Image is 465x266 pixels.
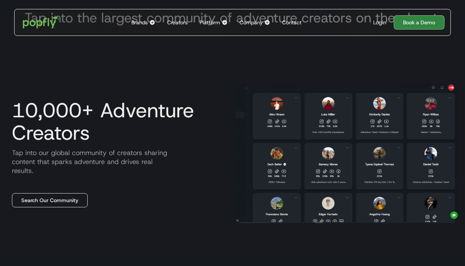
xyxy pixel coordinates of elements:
[373,19,386,26] div: Login
[6,99,230,144] h3: 10,000+ Adventure Creators
[12,193,88,207] a: Search Our Community
[394,15,444,30] a: Book a Demo
[6,148,230,175] p: Tap into our global community of creators sharing content that sparks adventure and drives real r...
[200,19,220,26] div: Platform
[240,19,263,26] div: Company
[279,9,305,35] a: Contact
[370,19,389,26] a: Login
[282,19,302,26] div: Contact
[18,11,66,34] a: home
[164,9,191,35] a: Creators
[131,19,148,26] div: Brands
[25,9,441,27] h3: Tap into the largest community of adventure creators on the planet.
[167,19,188,26] div: Creators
